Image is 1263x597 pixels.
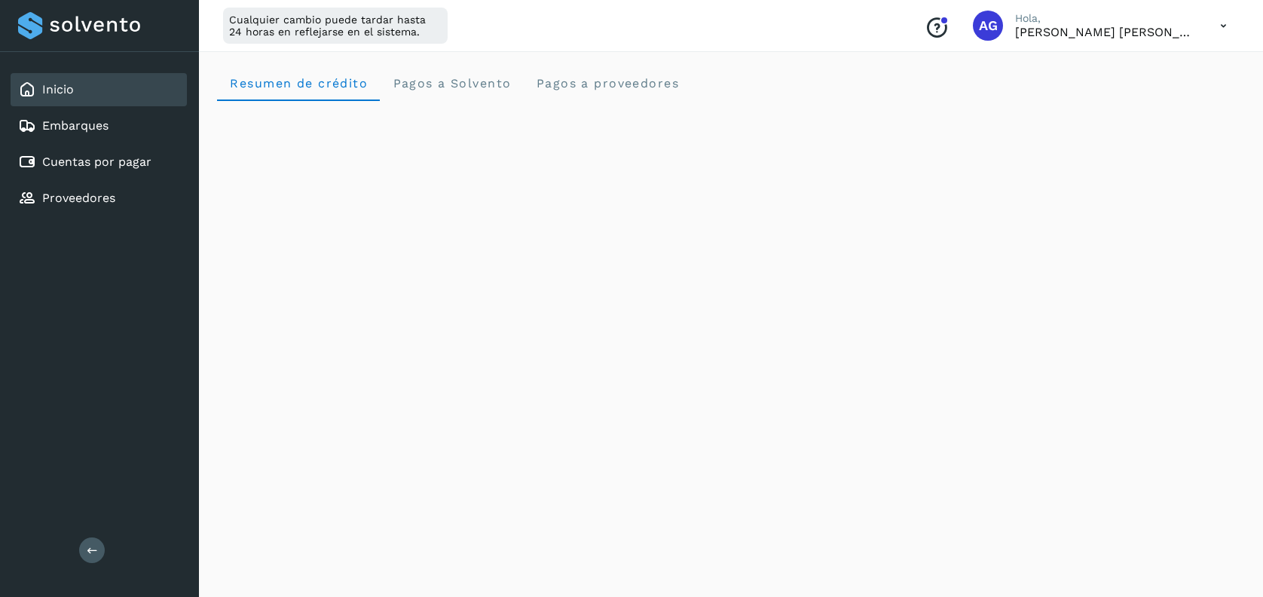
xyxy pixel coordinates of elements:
a: Proveedores [42,191,115,205]
div: Embarques [11,109,187,142]
a: Embarques [42,118,109,133]
p: Hola, [1015,12,1196,25]
a: Cuentas por pagar [42,155,151,169]
div: Inicio [11,73,187,106]
a: Inicio [42,82,74,96]
div: Cualquier cambio puede tardar hasta 24 horas en reflejarse en el sistema. [223,8,448,44]
p: Abigail Gonzalez Leon [1015,25,1196,39]
span: Resumen de crédito [229,76,368,90]
span: Pagos a proveedores [535,76,679,90]
div: Cuentas por pagar [11,145,187,179]
span: Pagos a Solvento [392,76,511,90]
div: Proveedores [11,182,187,215]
